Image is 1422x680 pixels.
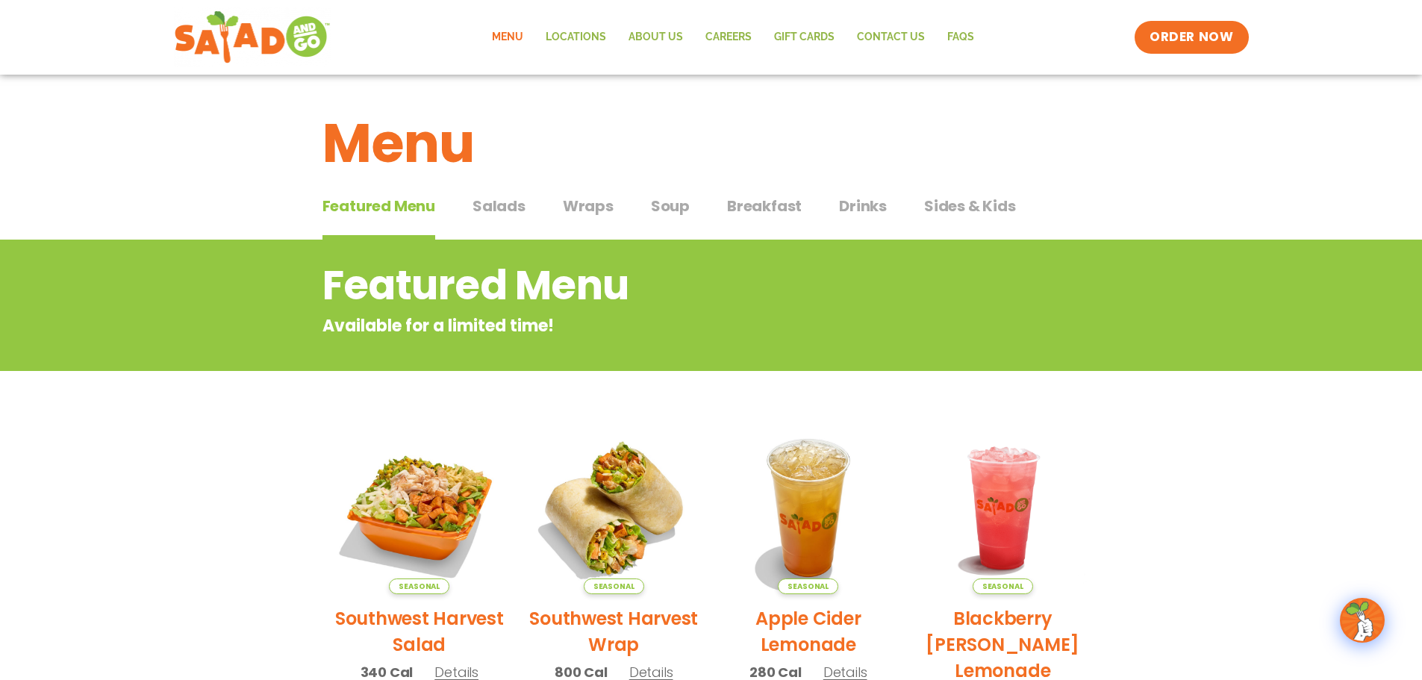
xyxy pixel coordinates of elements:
[334,605,506,658] h2: Southwest Harvest Salad
[778,578,838,594] span: Seasonal
[174,7,331,67] img: new-SAG-logo-768×292
[723,605,895,658] h2: Apple Cider Lemonade
[322,255,980,316] h2: Featured Menu
[389,578,449,594] span: Seasonal
[727,195,802,217] span: Breakfast
[563,195,614,217] span: Wraps
[617,20,694,54] a: About Us
[473,195,526,217] span: Salads
[917,422,1089,594] img: Product photo for Blackberry Bramble Lemonade
[846,20,936,54] a: Contact Us
[528,422,700,594] img: Product photo for Southwest Harvest Wrap
[322,103,1100,184] h1: Menu
[322,195,435,217] span: Featured Menu
[723,422,895,594] img: Product photo for Apple Cider Lemonade
[651,195,690,217] span: Soup
[1135,21,1248,54] a: ORDER NOW
[1150,28,1233,46] span: ORDER NOW
[763,20,846,54] a: GIFT CARDS
[334,422,506,594] img: Product photo for Southwest Harvest Salad
[481,20,534,54] a: Menu
[322,314,980,338] p: Available for a limited time!
[322,190,1100,240] div: Tabbed content
[839,195,887,217] span: Drinks
[528,605,700,658] h2: Southwest Harvest Wrap
[1341,599,1383,641] img: wpChatIcon
[534,20,617,54] a: Locations
[481,20,985,54] nav: Menu
[924,195,1016,217] span: Sides & Kids
[973,578,1033,594] span: Seasonal
[584,578,644,594] span: Seasonal
[694,20,763,54] a: Careers
[936,20,985,54] a: FAQs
